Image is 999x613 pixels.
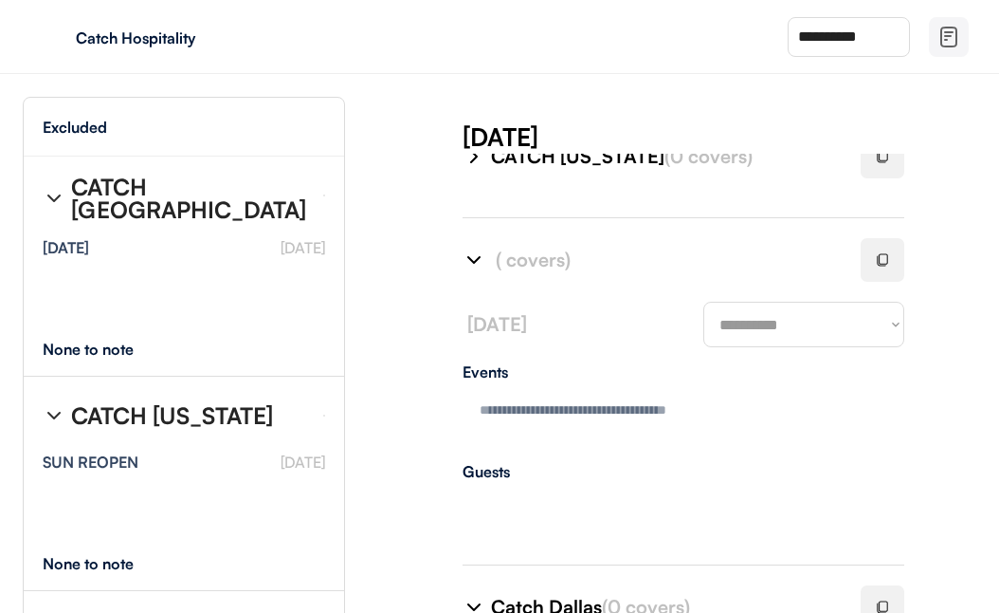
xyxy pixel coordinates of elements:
div: CATCH [US_STATE] [491,143,838,170]
div: None to note [43,556,169,571]
div: [DATE] [463,120,999,154]
div: CATCH [GEOGRAPHIC_DATA] [71,176,308,221]
div: Excluded [43,120,107,135]
img: chevron-right%20%281%29.svg [43,404,65,427]
div: Catch Hospitality [76,30,315,46]
div: SUN REOPEN [43,455,138,470]
font: [DATE] [281,238,325,257]
img: chevron-right%20%281%29.svg [43,187,65,210]
font: [DATE] [467,312,527,336]
div: CATCH [US_STATE] [71,404,273,427]
div: Guests [463,464,904,479]
img: yH5BAEAAAAALAAAAAABAAEAAAIBRAA7 [38,22,68,52]
div: [DATE] [43,240,89,255]
div: Events [463,364,904,380]
font: ( covers) [496,248,571,271]
font: [DATE] [281,453,325,472]
div: None to note [43,342,169,357]
font: (0 covers) [664,144,753,168]
img: chevron-right%20%281%29.svg [463,145,485,168]
img: file-02.svg [937,26,960,48]
img: chevron-right%20%281%29.svg [463,249,485,271]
